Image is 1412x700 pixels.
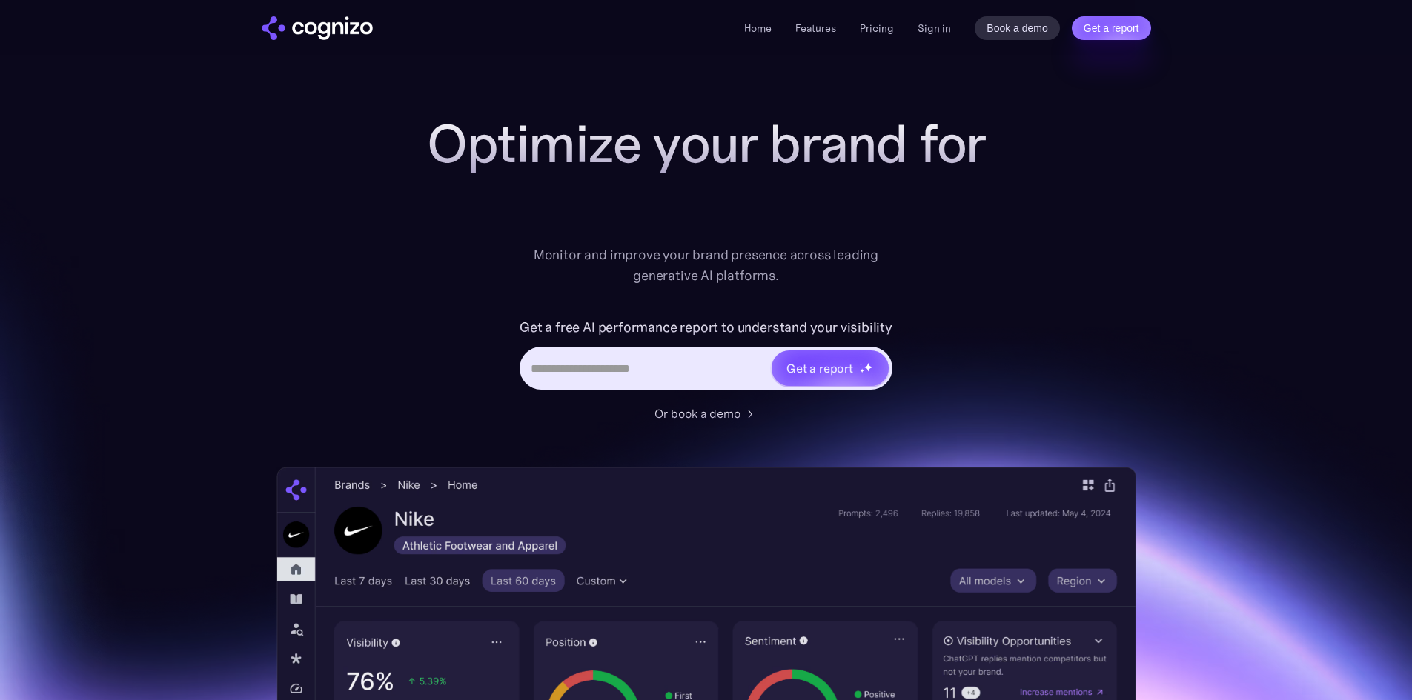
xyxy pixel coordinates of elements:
[520,316,892,339] label: Get a free AI performance report to understand your visibility
[918,19,951,37] a: Sign in
[1072,16,1151,40] a: Get a report
[860,363,862,365] img: star
[770,349,890,387] a: Get a reportstarstarstar
[744,21,772,35] a: Home
[975,16,1060,40] a: Book a demo
[410,114,1003,173] h1: Optimize your brand for
[864,362,873,372] img: star
[860,21,894,35] a: Pricing
[524,244,889,286] div: Monitor and improve your brand presence across leading generative AI platforms.
[654,404,758,422] a: Or book a demo
[860,368,865,373] img: star
[795,21,836,35] a: Features
[262,16,373,40] img: cognizo logo
[262,16,373,40] a: home
[654,404,740,422] div: Or book a demo
[520,316,892,397] form: Hero URL Input Form
[786,359,853,377] div: Get a report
